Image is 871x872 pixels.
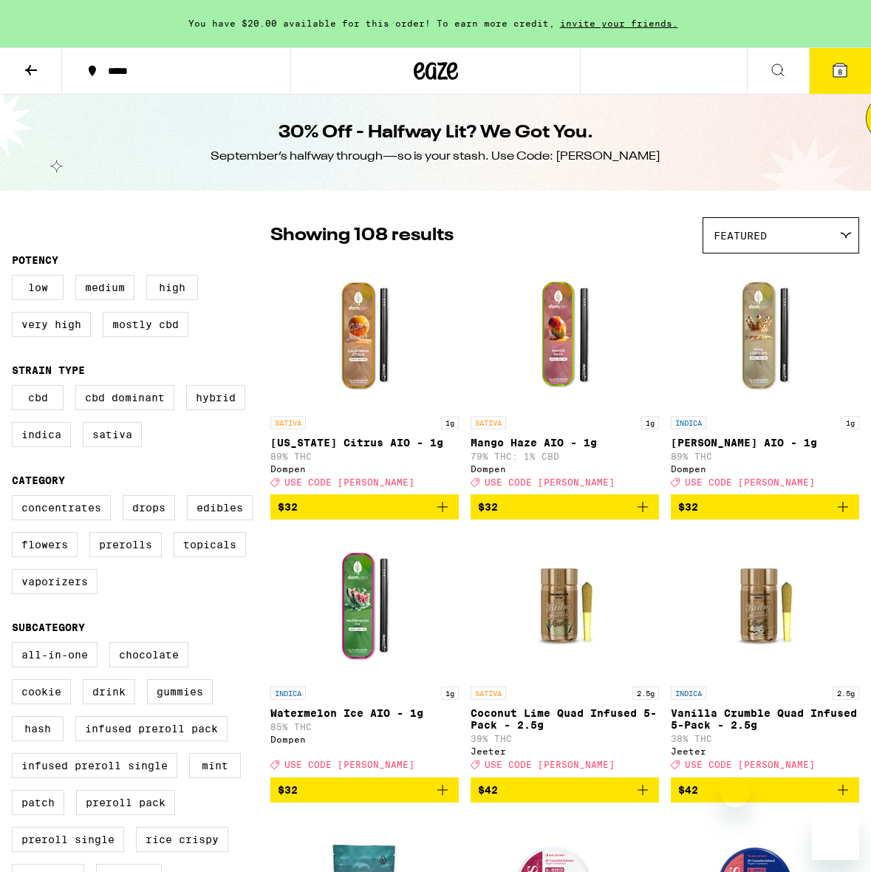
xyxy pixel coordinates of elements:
[485,760,615,770] span: USE CODE [PERSON_NAME]
[671,452,859,461] p: 89% THC
[146,275,198,300] label: High
[270,464,459,474] div: Dompen
[685,477,815,487] span: USE CODE [PERSON_NAME]
[685,760,815,770] span: USE CODE [PERSON_NAME]
[12,422,71,447] label: Indica
[12,621,85,633] legend: Subcategory
[714,230,767,242] span: Featured
[471,687,506,700] p: SATIVA
[75,275,134,300] label: Medium
[278,501,298,513] span: $32
[833,687,859,700] p: 2.5g
[211,149,660,165] div: September’s halfway through—so is your stash. Use Code: [PERSON_NAME]
[12,679,71,704] label: Cookie
[291,531,439,679] img: Dompen - Watermelon Ice AIO - 1g
[270,722,459,732] p: 85% THC
[671,494,859,520] button: Add to bag
[12,312,91,337] label: Very High
[270,531,459,777] a: Open page for Watermelon Ice AIO - 1g from Dompen
[103,312,188,337] label: Mostly CBD
[12,569,98,594] label: Vaporizers
[691,531,839,679] img: Jeeter - Vanilla Crumble Quad Infused 5-Pack - 2.5g
[671,531,859,777] a: Open page for Vanilla Crumble Quad Infused 5-Pack - 2.5g from Jeeter
[75,385,174,410] label: CBD Dominant
[471,746,659,756] div: Jeeter
[555,18,683,28] span: invite your friends.
[478,501,498,513] span: $32
[123,495,175,520] label: Drops
[812,813,859,860] iframe: Button to launch messaging window
[12,827,124,852] label: Preroll Single
[270,261,459,494] a: Open page for California Citrus AIO - 1g from Dompen
[12,790,64,815] label: Patch
[678,501,698,513] span: $32
[471,464,659,474] div: Dompen
[109,642,188,667] label: Chocolate
[720,777,750,807] iframe: Close message
[12,364,85,376] legend: Strain Type
[174,532,246,557] label: Topicals
[270,416,306,429] p: SATIVA
[471,261,659,494] a: Open page for Mango Haze AIO - 1g from Dompen
[89,532,162,557] label: Prerolls
[12,385,64,410] label: CBD
[632,687,659,700] p: 2.5g
[491,261,639,409] img: Dompen - Mango Haze AIO - 1g
[485,477,615,487] span: USE CODE [PERSON_NAME]
[471,452,659,461] p: 79% THC: 1% CBD
[671,707,859,731] p: Vanilla Crumble Quad Infused 5-Pack - 2.5g
[671,416,706,429] p: INDICA
[809,48,871,94] button: 8
[671,777,859,803] button: Add to bag
[471,416,506,429] p: SATIVA
[291,261,439,409] img: Dompen - California Citrus AIO - 1g
[12,642,98,667] label: All-In-One
[671,734,859,743] p: 38% THC
[841,416,859,429] p: 1g
[186,385,245,410] label: Hybrid
[270,735,459,744] div: Dompen
[12,753,177,778] label: Infused Preroll Single
[671,746,859,756] div: Jeeter
[278,784,298,796] span: $32
[471,734,659,743] p: 39% THC
[671,464,859,474] div: Dompen
[147,679,213,704] label: Gummies
[671,261,859,494] a: Open page for King Louis XIII AIO - 1g from Dompen
[671,437,859,449] p: [PERSON_NAME] AIO - 1g
[270,452,459,461] p: 89% THC
[284,477,414,487] span: USE CODE [PERSON_NAME]
[284,760,414,770] span: USE CODE [PERSON_NAME]
[189,753,241,778] label: Mint
[471,437,659,449] p: Mango Haze AIO - 1g
[12,254,58,266] legend: Potency
[671,687,706,700] p: INDICA
[270,777,459,803] button: Add to bag
[75,716,228,741] label: Infused Preroll Pack
[641,416,659,429] p: 1g
[691,261,839,409] img: Dompen - King Louis XIII AIO - 1g
[838,67,842,76] span: 8
[270,687,306,700] p: INDICA
[188,18,555,28] span: You have $20.00 available for this order! To earn more credit,
[270,494,459,520] button: Add to bag
[491,531,639,679] img: Jeeter - Coconut Lime Quad Infused 5-Pack - 2.5g
[471,707,659,731] p: Coconut Lime Quad Infused 5-Pack - 2.5g
[270,707,459,719] p: Watermelon Ice AIO - 1g
[678,784,698,796] span: $42
[471,777,659,803] button: Add to bag
[136,827,228,852] label: Rice Crispy
[12,474,65,486] legend: Category
[83,422,142,447] label: Sativa
[12,532,78,557] label: Flowers
[76,790,175,815] label: Preroll Pack
[83,679,135,704] label: Drink
[12,495,111,520] label: Concentrates
[471,531,659,777] a: Open page for Coconut Lime Quad Infused 5-Pack - 2.5g from Jeeter
[12,275,64,300] label: Low
[478,784,498,796] span: $42
[441,416,459,429] p: 1g
[279,120,593,146] h1: 30% Off - Halfway Lit? We Got You.
[270,437,459,449] p: [US_STATE] Citrus AIO - 1g
[12,716,64,741] label: Hash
